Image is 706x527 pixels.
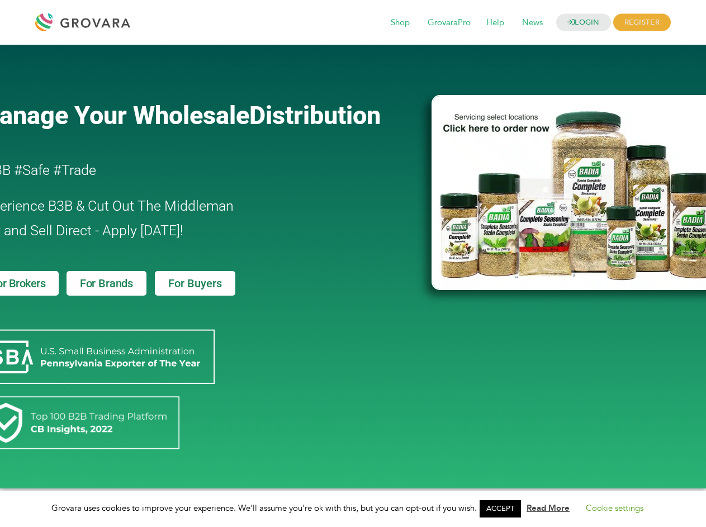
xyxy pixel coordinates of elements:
[80,278,133,289] span: For Brands
[478,12,512,34] span: Help
[514,12,551,34] span: News
[168,278,222,289] span: For Buyers
[527,502,570,514] a: Read More
[51,502,655,514] span: Grovara uses cookies to improve your experience. We'll assume you're ok with this, but you can op...
[383,17,418,29] a: Shop
[420,12,478,34] span: GrovaraPro
[155,271,235,296] a: For Buyers
[478,17,512,29] a: Help
[586,502,643,514] a: Cookie settings
[383,12,418,34] span: Shop
[67,271,146,296] a: For Brands
[514,17,551,29] a: News
[556,14,611,31] a: LOGIN
[613,14,671,31] span: REGISTER
[420,17,478,29] a: GrovaraPro
[249,101,381,130] span: Distribution
[480,500,521,517] a: ACCEPT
